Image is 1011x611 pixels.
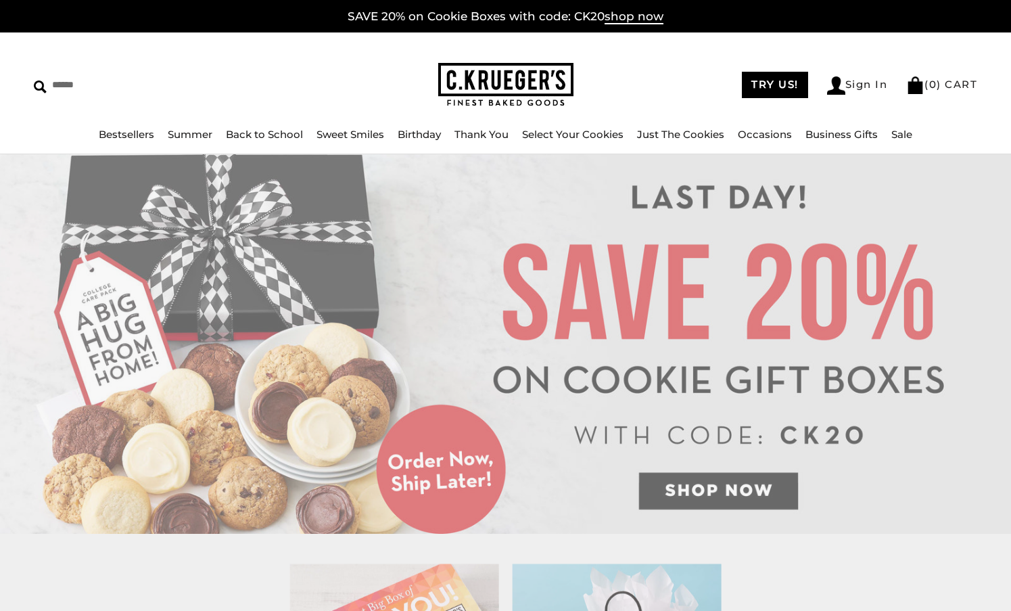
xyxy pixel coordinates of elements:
[522,128,624,141] a: Select Your Cookies
[168,128,212,141] a: Summer
[348,9,663,24] a: SAVE 20% on Cookie Boxes with code: CK20shop now
[637,128,724,141] a: Just The Cookies
[605,9,663,24] span: shop now
[805,128,878,141] a: Business Gifts
[827,76,845,95] img: Account
[738,128,792,141] a: Occasions
[226,128,303,141] a: Back to School
[906,76,924,94] img: Bag
[34,81,47,93] img: Search
[398,128,441,141] a: Birthday
[34,74,257,95] input: Search
[929,78,937,91] span: 0
[891,128,912,141] a: Sale
[827,76,888,95] a: Sign In
[316,128,384,141] a: Sweet Smiles
[906,78,977,91] a: (0) CART
[438,63,573,107] img: C.KRUEGER'S
[99,128,154,141] a: Bestsellers
[742,72,808,98] a: TRY US!
[454,128,509,141] a: Thank You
